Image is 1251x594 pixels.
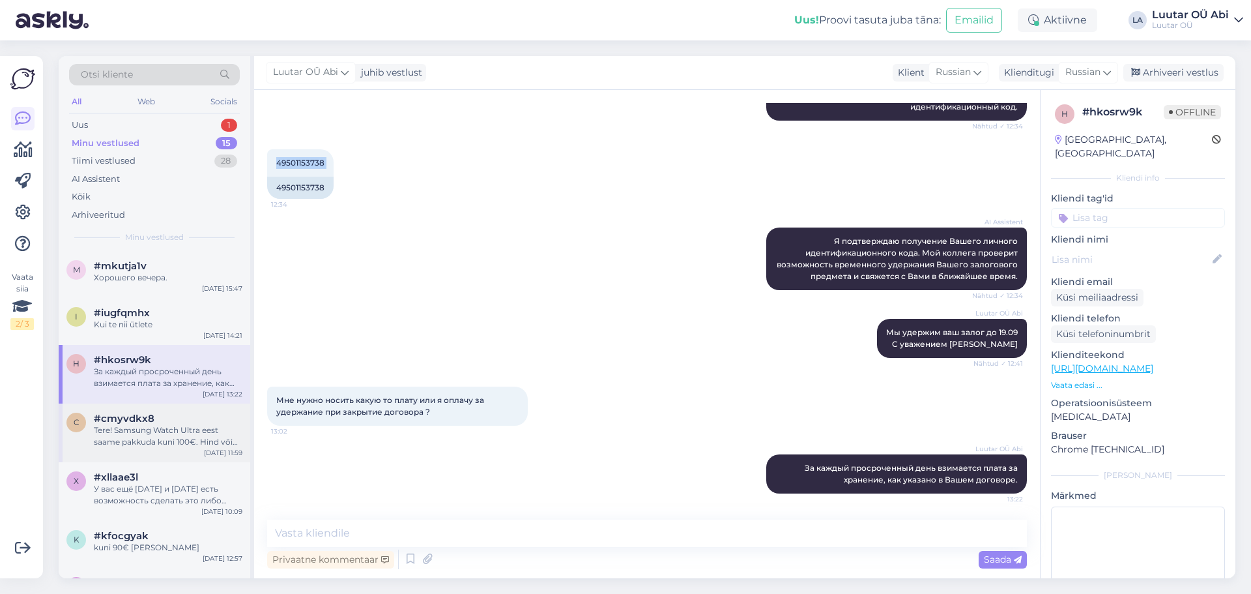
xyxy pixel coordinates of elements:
[1051,489,1225,503] p: Märkmed
[94,260,147,272] span: #mkutja1v
[94,307,150,319] span: #iugfqmhx
[276,395,486,417] span: Мне нужно носить какую то плату или я оплачу за удержание при закрытие договора ?
[72,190,91,203] div: Kõik
[946,8,1002,33] button: Emailid
[974,444,1023,454] span: Luutar OÜ Abi
[203,331,242,340] div: [DATE] 14:21
[973,359,1023,368] span: Nähtud ✓ 12:41
[1051,379,1225,391] p: Vaata edasi ...
[1152,10,1243,31] a: Luutar OÜ AbiLuutar OÜ
[208,93,240,110] div: Socials
[214,155,237,168] div: 28
[135,93,158,110] div: Web
[273,65,338,80] span: Luutar OÜ Abi
[94,577,152,589] span: #xnwzuv6k
[94,272,242,284] div: Хорошего вечера.
[10,271,34,330] div: Vaata siia
[1164,105,1221,119] span: Offline
[984,554,1022,565] span: Saada
[203,389,242,399] div: [DATE] 13:22
[1065,65,1100,80] span: Russian
[936,65,971,80] span: Russian
[73,265,80,275] span: m
[72,173,120,186] div: AI Assistent
[1061,109,1068,119] span: h
[1051,410,1225,424] p: [MEDICAL_DATA]
[1152,10,1229,20] div: Luutar OÜ Abi
[1051,429,1225,443] p: Brauser
[72,155,136,168] div: Tiimi vestlused
[974,217,1023,227] span: AI Assistent
[94,471,138,483] span: #xllaae3l
[1152,20,1229,31] div: Luutar OÜ
[10,318,34,330] div: 2 / 3
[94,354,151,366] span: #hkosrw9k
[1051,192,1225,205] p: Kliendi tag'id
[216,137,237,150] div: 15
[356,66,422,80] div: juhib vestlust
[805,463,1020,484] span: За каждый просроченный день взимается плата за хранение, как указано в Вашем договоре.
[10,67,35,91] img: Askly Logo
[267,551,394,569] div: Privaatne kommentaar
[974,494,1023,504] span: 13:22
[94,483,242,507] div: У вас ещё [DATE] и [DATE] есть возможность сделать это либо через интернет, либо в конторе.
[74,535,79,544] span: k
[1051,363,1153,374] a: [URL][DOMAIN_NAME]
[74,417,79,427] span: c
[974,308,1023,318] span: Luutar OÜ Abi
[777,236,1020,281] span: Я подтверждаю получение Вашего личного идентификационного кода. Мой коллега проверит возможность ...
[202,284,242,293] div: [DATE] 15:47
[94,424,242,448] div: Tere! Samsung Watch Ultra eest saame pakkuda kuni 100€. Hind võib mingil määral muutuda, oleneb k...
[75,312,78,321] span: i
[999,66,1054,80] div: Klienditugi
[69,93,84,110] div: All
[1052,252,1210,267] input: Lisa nimi
[276,158,324,168] span: 49501153738
[1123,64,1224,82] div: Arhiveeri vestlus
[271,200,320,209] span: 12:34
[267,177,334,199] div: 49501153738
[94,319,242,331] div: Kui te nii ütlete
[203,554,242,563] div: [DATE] 12:57
[94,530,149,542] span: #kfocgyak
[94,542,242,554] div: kuni 90€ [PERSON_NAME]
[94,413,154,424] span: #cmyvdkx8
[794,14,819,26] b: Uus!
[1051,289,1143,306] div: Küsi meiliaadressi
[1129,11,1147,29] div: LA
[221,119,237,132] div: 1
[72,209,125,222] div: Arhiveeritud
[1051,348,1225,362] p: Klienditeekond
[1051,233,1225,246] p: Kliendi nimi
[201,507,242,516] div: [DATE] 10:09
[972,291,1023,301] span: Nähtud ✓ 12:34
[1051,325,1156,343] div: Küsi telefoninumbrit
[1051,208,1225,228] input: Lisa tag
[794,12,941,28] div: Proovi tasuta juba täna:
[271,426,320,436] span: 13:02
[1051,443,1225,456] p: Chrome [TECHNICAL_ID]
[972,121,1023,131] span: Nähtud ✓ 12:34
[94,366,242,389] div: За каждый просроченный день взимается плата за хранение, как указано в Вашем договоре.
[72,137,139,150] div: Minu vestlused
[125,231,184,243] span: Minu vestlused
[1051,396,1225,410] p: Operatsioonisüsteem
[204,448,242,458] div: [DATE] 11:59
[1018,8,1097,32] div: Aktiivne
[1051,312,1225,325] p: Kliendi telefon
[886,327,1018,349] span: Мы удержим ваш залог до 19.09 С уважением [PERSON_NAME]
[72,119,88,132] div: Uus
[893,66,925,80] div: Klient
[1082,104,1164,120] div: # hkosrw9k
[1051,275,1225,289] p: Kliendi email
[81,68,133,82] span: Otsi kliente
[1051,172,1225,184] div: Kliendi info
[1055,133,1212,160] div: [GEOGRAPHIC_DATA], [GEOGRAPHIC_DATA]
[1051,469,1225,481] div: [PERSON_NAME]
[73,359,79,368] span: h
[74,476,79,486] span: x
